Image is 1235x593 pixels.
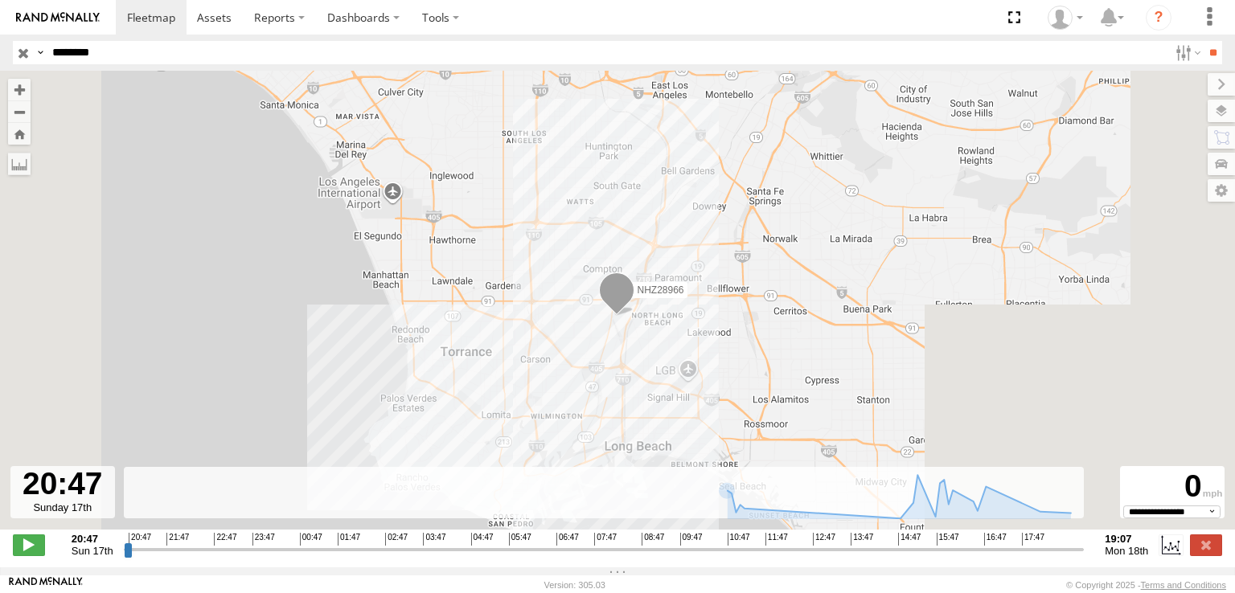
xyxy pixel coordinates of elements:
div: 0 [1122,468,1222,505]
span: 16:47 [984,533,1007,546]
span: 13:47 [851,533,873,546]
span: 11:47 [765,533,788,546]
label: Search Filter Options [1169,41,1204,64]
button: Zoom out [8,100,31,123]
span: 08:47 [642,533,664,546]
span: 12:47 [813,533,835,546]
span: 03:47 [423,533,445,546]
strong: 19:07 [1105,533,1148,545]
div: © Copyright 2025 - [1066,580,1226,590]
a: Terms and Conditions [1141,580,1226,590]
label: Search Query [34,41,47,64]
i: ? [1146,5,1171,31]
span: NHZ28966 [638,284,684,296]
span: 23:47 [252,533,275,546]
span: 09:47 [680,533,703,546]
button: Zoom Home [8,123,31,145]
span: 10:47 [728,533,750,546]
span: 07:47 [594,533,617,546]
button: Zoom in [8,79,31,100]
span: 01:47 [338,533,360,546]
span: Sun 17th Aug 2025 [72,545,113,557]
span: 05:47 [509,533,531,546]
span: 22:47 [214,533,236,546]
span: 20:47 [129,533,151,546]
span: 06:47 [556,533,579,546]
span: Mon 18th Aug 2025 [1105,545,1148,557]
span: 04:47 [471,533,494,546]
label: Play/Stop [13,534,45,555]
label: Measure [8,153,31,175]
div: Version: 305.03 [544,580,605,590]
label: Close [1190,534,1222,555]
span: 14:47 [898,533,921,546]
img: rand-logo.svg [16,12,100,23]
a: Visit our Website [9,577,83,593]
strong: 20:47 [72,533,113,545]
span: 17:47 [1022,533,1044,546]
span: 02:47 [385,533,408,546]
span: 21:47 [166,533,189,546]
span: 15:47 [937,533,959,546]
div: Zulema McIntosch [1042,6,1089,30]
label: Map Settings [1208,179,1235,202]
span: 00:47 [300,533,322,546]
